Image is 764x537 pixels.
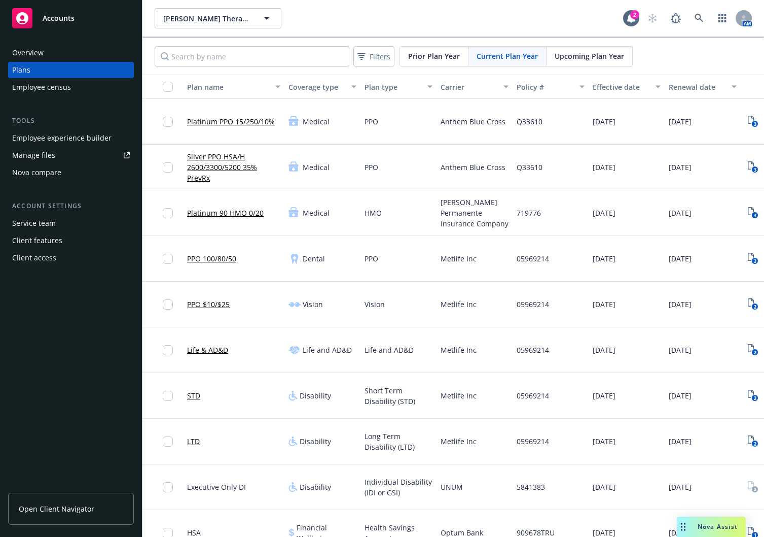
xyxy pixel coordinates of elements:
span: 719776 [517,208,541,218]
div: Client features [12,232,62,249]
div: Tools [8,116,134,126]
a: Plans [8,62,134,78]
span: [DATE] [669,208,692,218]
span: Individual Disability (IDI or GSI) [365,477,432,498]
span: Disability [300,482,331,492]
span: Vision [303,299,323,310]
div: Carrier [441,82,497,92]
button: Nova Assist [677,517,746,537]
a: STD [187,390,200,401]
span: 05969214 [517,436,549,447]
span: PPO [365,116,378,127]
span: [DATE] [593,390,615,401]
a: Service team [8,215,134,231]
div: Manage files [12,147,55,163]
input: Toggle Row Selected [163,437,173,447]
div: Employee census [12,79,71,95]
span: Nova Assist [698,522,738,531]
div: Plan type [365,82,421,92]
a: View Plan Documents [745,479,761,495]
div: Plan name [187,82,269,92]
text: 2 [753,349,756,356]
span: Disability [300,436,331,447]
span: Metlife Inc [441,253,477,264]
span: PPO [365,162,378,173]
span: [DATE] [669,482,692,492]
span: [DATE] [669,116,692,127]
span: Short Term Disability (STD) [365,385,432,407]
button: Plan name [183,75,284,99]
a: View Plan Documents [745,205,761,221]
span: UNUM [441,482,463,492]
button: Effective date [589,75,665,99]
a: Platinum 90 HMO 0/20 [187,208,264,218]
a: Employee experience builder [8,130,134,146]
a: View Plan Documents [745,433,761,450]
span: [DATE] [669,162,692,173]
a: View Plan Documents [745,342,761,358]
span: Medical [303,116,330,127]
div: Drag to move [677,517,689,537]
span: Metlife Inc [441,436,477,447]
span: Filters [370,51,390,62]
a: Switch app [712,8,733,28]
span: 05969214 [517,390,549,401]
span: [DATE] [593,436,615,447]
span: Long Term Disability (LTD) [365,431,432,452]
span: 05969214 [517,345,549,355]
div: 2 [630,10,639,19]
a: LTD [187,436,200,447]
a: Client features [8,232,134,249]
span: Metlife Inc [441,299,477,310]
a: View Plan Documents [745,159,761,176]
span: [DATE] [593,162,615,173]
span: Upcoming Plan Year [555,51,624,61]
div: Account settings [8,201,134,211]
input: Toggle Row Selected [163,162,173,173]
span: Disability [300,390,331,401]
span: Life and AD&D [303,345,352,355]
a: Search [689,8,709,28]
div: Policy # [517,82,573,92]
a: PPO $10/$25 [187,299,230,310]
span: Life and AD&D [365,345,414,355]
input: Toggle Row Selected [163,208,173,218]
a: View Plan Documents [745,388,761,404]
span: [PERSON_NAME] Permanente Insurance Company [441,197,508,229]
span: [DATE] [669,390,692,401]
input: Select all [163,82,173,92]
span: 5841383 [517,482,545,492]
button: Policy # [513,75,589,99]
text: 3 [753,258,756,264]
a: Start snowing [642,8,663,28]
span: [DATE] [669,253,692,264]
span: [DATE] [593,345,615,355]
input: Toggle Row Selected [163,391,173,401]
a: Manage files [8,147,134,163]
text: 2 [753,304,756,310]
text: 3 [753,121,756,127]
a: View Plan Documents [745,251,761,267]
input: Toggle Row Selected [163,345,173,355]
div: Service team [12,215,56,231]
div: Employee experience builder [12,130,112,146]
span: Medical [303,208,330,218]
span: PPO [365,253,378,264]
span: Anthem Blue Cross [441,116,505,127]
a: View Plan Documents [745,114,761,130]
button: Coverage type [284,75,360,99]
span: [DATE] [669,299,692,310]
button: Carrier [436,75,513,99]
span: [DATE] [593,116,615,127]
span: Anthem Blue Cross [441,162,505,173]
span: Q33610 [517,162,542,173]
span: Open Client Navigator [19,504,94,514]
span: Metlife Inc [441,345,477,355]
div: Nova compare [12,164,61,181]
span: Filters [355,49,392,64]
span: Dental [303,253,325,264]
span: [DATE] [593,482,615,492]
div: Coverage type [288,82,345,92]
a: Report a Bug [666,8,686,28]
a: Client access [8,250,134,266]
